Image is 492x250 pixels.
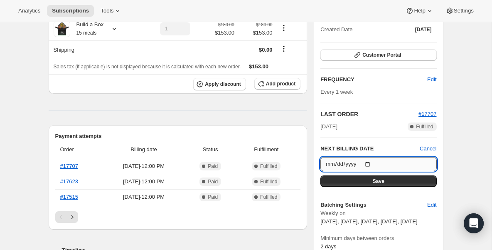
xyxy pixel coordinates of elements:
button: Next [66,211,78,223]
span: Fulfilled [260,178,277,185]
span: Tools [101,7,113,14]
button: Save [320,175,436,187]
span: [DATE] [415,26,432,33]
div: Build a Box [70,20,104,37]
button: [DATE] [410,24,437,35]
span: Fulfilled [416,123,433,130]
button: Tools [96,5,127,17]
small: $180.00 [256,22,272,27]
a: #17623 [60,178,78,185]
button: Edit [422,198,441,212]
button: Apply discount [193,78,246,90]
span: Subscriptions [52,7,89,14]
a: #17515 [60,194,78,200]
span: [DATE] · 12:00 PM [104,193,184,201]
span: [DATE] · 12:00 PM [104,177,184,186]
span: Fulfillment [237,145,295,154]
th: Order [55,140,102,159]
span: Weekly on [320,209,436,217]
span: 2 days [320,243,336,250]
span: Edit [427,75,436,84]
span: Created Date [320,25,352,34]
th: Shipping [49,40,138,59]
button: Customer Portal [320,49,436,61]
span: $153.00 [215,29,234,37]
h2: Payment attempts [55,132,301,140]
span: Billing date [104,145,184,154]
span: Save [373,178,384,185]
small: 15 meals [76,30,97,36]
button: Subscriptions [47,5,94,17]
button: Settings [440,5,479,17]
span: Settings [454,7,474,14]
span: [DATE] · 12:00 PM [104,162,184,170]
span: Fulfilled [260,194,277,200]
h2: NEXT BILLING DATE [320,145,420,153]
span: [DATE], [DATE], [DATE], [DATE], [DATE] [320,218,418,225]
span: Edit [427,201,436,209]
span: Paid [208,163,218,170]
span: Paid [208,194,218,200]
span: Status [189,145,232,154]
div: Open Intercom Messenger [464,213,484,233]
span: Customer Portal [362,52,401,58]
span: Help [414,7,425,14]
span: [DATE] [320,122,337,131]
button: #17707 [418,110,436,118]
button: Help [401,5,438,17]
span: Analytics [18,7,40,14]
span: $153.00 [249,63,268,70]
button: Edit [422,73,441,86]
a: #17707 [418,111,436,117]
span: Sales tax (if applicable) is not displayed because it is calculated with each new order. [54,64,241,70]
h2: FREQUENCY [320,75,427,84]
span: $153.00 [239,29,273,37]
span: Fulfilled [260,163,277,170]
button: Add product [254,78,300,90]
button: Product actions [277,23,290,32]
span: Apply discount [205,81,241,87]
h2: LAST ORDER [320,110,418,118]
a: #17707 [60,163,78,169]
span: Paid [208,178,218,185]
span: Add product [266,80,295,87]
span: Every 1 week [320,89,353,95]
button: Cancel [420,145,436,153]
small: $180.00 [218,22,234,27]
button: Shipping actions [277,44,290,53]
h6: Batching Settings [320,201,427,209]
span: $0.00 [259,47,273,53]
span: Minimum days between orders [320,234,436,242]
nav: Pagination [55,211,301,223]
button: Analytics [13,5,45,17]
